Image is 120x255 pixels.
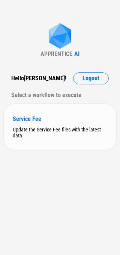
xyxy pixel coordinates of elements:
img: Apprentice AI [45,23,75,50]
span: Logout [82,75,99,81]
div: Service Fee [13,115,107,122]
div: Hello [PERSON_NAME] ! [11,72,66,84]
div: Select a workflow to execute [11,89,109,101]
div: AI [74,50,79,57]
button: Logout [73,72,109,84]
div: Update the Service Fee files with the latest data [13,127,107,139]
div: APPRENTICE [40,50,72,57]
